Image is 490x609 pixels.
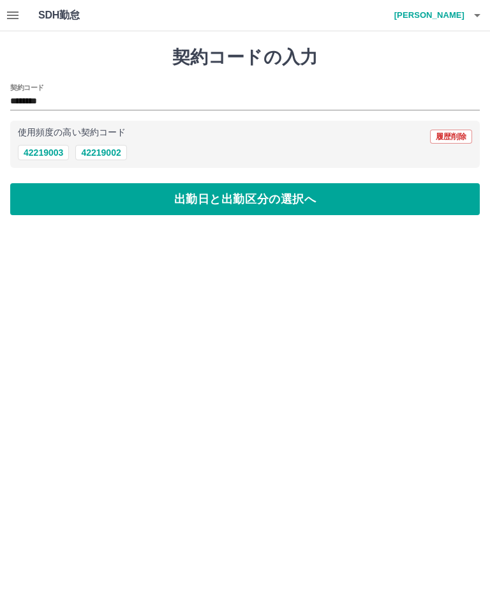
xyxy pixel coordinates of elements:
[430,130,472,144] button: 履歴削除
[10,82,44,93] h2: 契約コード
[18,128,126,137] p: 使用頻度の高い契約コード
[75,145,126,160] button: 42219002
[10,183,480,215] button: 出勤日と出勤区分の選択へ
[18,145,69,160] button: 42219003
[10,47,480,68] h1: 契約コードの入力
